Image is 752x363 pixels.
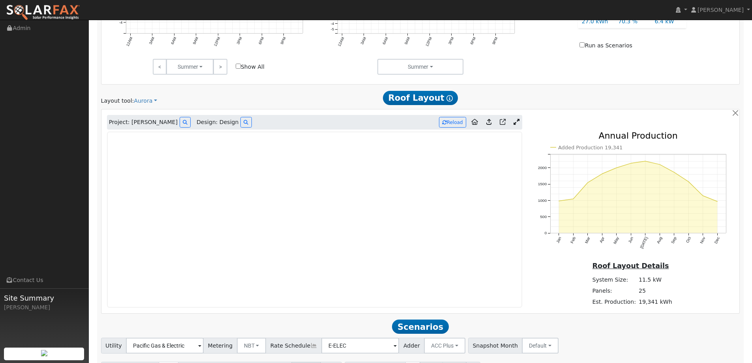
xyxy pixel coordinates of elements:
a: Upload consumption to Aurora project [483,116,495,129]
span: Metering [203,338,237,354]
span: [PERSON_NAME] [698,7,744,13]
text: 1000 [538,198,547,203]
td: 25 [637,286,673,297]
a: Aurora to Home [468,116,481,129]
text: -4 [119,20,122,24]
text: 9PM [279,36,287,45]
span: Design: Design [197,118,238,126]
text: 3PM [236,36,243,45]
text: 0 [544,231,547,235]
circle: onclick="" [600,173,604,176]
text: 3AM [148,36,155,45]
text: 6AM [170,36,177,45]
text: -5 [331,27,334,31]
text: 2000 [538,166,547,170]
text: 12PM [425,36,433,47]
text: [DATE] [639,236,649,249]
button: Summer [166,59,214,75]
circle: onclick="" [586,181,589,184]
button: Default [522,338,559,354]
text: 9AM [192,36,199,45]
text: Jun [628,236,634,244]
span: Layout tool: [101,98,134,104]
input: Show All [236,64,241,69]
u: Roof Layout Details [593,262,669,270]
text: 3AM [360,36,367,45]
div: 27.0 kWh [578,17,614,26]
text: Feb [570,236,576,245]
td: Est. Production: [591,297,637,308]
text: 6AM [382,36,389,45]
button: Reload [439,117,466,128]
circle: onclick="" [644,160,647,163]
div: 70.3 % [614,17,650,26]
label: Show All [236,63,264,71]
text: 12AM [125,36,133,47]
text: Apr [599,236,606,244]
text: 6PM [469,36,476,45]
text: Sep [670,236,677,245]
text: May [613,236,620,245]
text: Mar [584,236,591,245]
text: 9PM [491,36,499,45]
i: Show Help [446,95,453,102]
text: 6PM [258,36,265,45]
span: Roof Layout [383,91,458,105]
circle: onclick="" [673,171,676,174]
a: Aurora [134,97,157,105]
button: Summer [377,59,464,75]
div: [PERSON_NAME] [4,303,84,312]
input: Run as Scenarios [579,42,585,47]
text: 12PM [213,36,221,47]
circle: onclick="" [658,163,661,166]
circle: onclick="" [687,180,690,183]
circle: onclick="" [701,194,705,197]
label: Run as Scenarios [579,41,632,50]
text: Oct [685,236,692,244]
img: retrieve [41,350,47,356]
text: Aug [656,236,663,245]
td: System Size: [591,274,637,285]
a: < [153,59,167,75]
text: Jan [555,236,562,244]
text: Nov [699,236,706,245]
td: 11.5 kW [637,274,673,285]
span: Rate Schedule [266,338,322,354]
span: Project: [PERSON_NAME] [109,118,178,126]
a: Expand Aurora window [511,117,522,128]
text: Annual Production [598,131,677,141]
text: Added Production 19,341 [558,145,623,150]
span: Site Summary [4,293,84,303]
circle: onclick="" [716,200,719,203]
input: Select a Rate Schedule [321,338,399,354]
button: ACC Plus [424,338,465,354]
button: NBT [237,338,266,354]
circle: onclick="" [557,199,561,203]
text: 9AM [403,36,411,45]
div: 6.4 kW [651,17,687,26]
text: 12AM [337,36,345,47]
text: 1500 [538,182,547,186]
circle: onclick="" [615,166,618,169]
circle: onclick="" [629,162,632,165]
text: 500 [540,215,547,219]
input: Select a Utility [126,338,204,354]
text: 3PM [448,36,455,45]
circle: onclick="" [572,197,575,201]
span: Utility [101,338,127,354]
text: Dec [714,236,720,245]
span: Adder [399,338,424,354]
span: Scenarios [392,320,448,334]
text: -4 [331,21,334,25]
a: Open in Aurora [497,116,509,129]
td: Panels: [591,286,637,297]
span: Snapshot Month [468,338,523,354]
img: SolarFax [6,4,80,21]
td: 19,341 kWh [637,297,673,308]
a: > [213,59,227,75]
